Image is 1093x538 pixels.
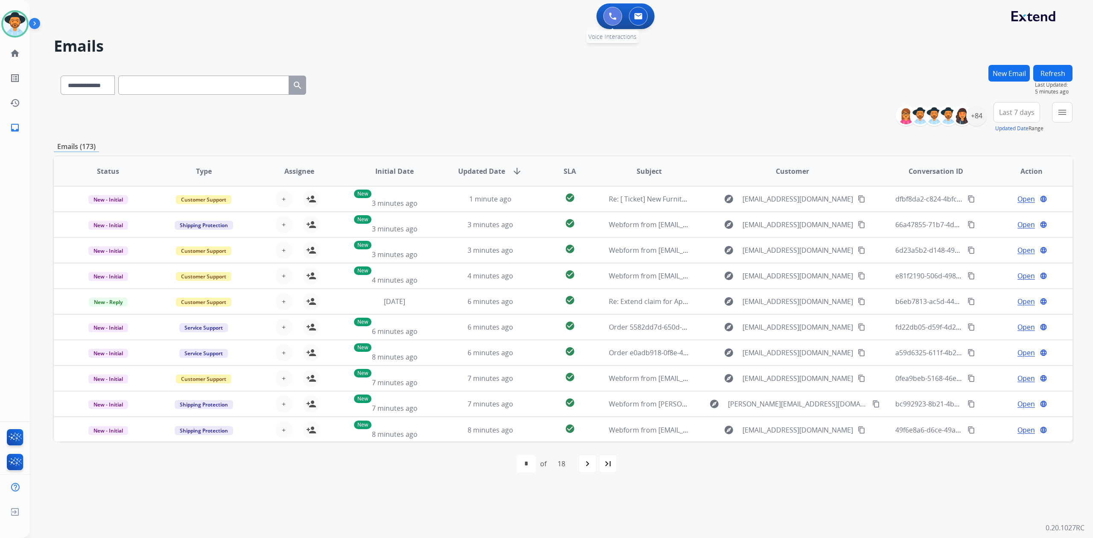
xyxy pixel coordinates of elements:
[1017,194,1035,204] span: Open
[742,296,853,307] span: [EMAIL_ADDRESS][DOMAIN_NAME]
[306,245,316,255] mat-icon: person_add
[582,459,593,469] mat-icon: navigate_next
[282,219,286,230] span: +
[540,459,546,469] div: of
[282,271,286,281] span: +
[609,399,855,409] span: Webform from [PERSON_NAME][EMAIL_ADDRESS][DOMAIN_NAME] on [DATE]
[1040,426,1047,434] mat-icon: language
[967,298,975,305] mat-icon: content_copy
[858,195,865,203] mat-icon: content_copy
[54,38,1073,55] h2: Emails
[306,296,316,307] mat-icon: person_add
[282,425,286,435] span: +
[354,395,371,403] p: New
[1017,219,1035,230] span: Open
[858,272,865,280] mat-icon: content_copy
[282,296,286,307] span: +
[306,399,316,409] mat-icon: person_add
[565,398,575,408] mat-icon: check_circle
[372,199,418,208] span: 3 minutes ago
[1017,399,1035,409] span: Open
[724,348,734,358] mat-icon: explore
[1017,245,1035,255] span: Open
[565,321,575,331] mat-icon: check_circle
[565,372,575,382] mat-icon: check_circle
[372,403,418,413] span: 7 minutes ago
[354,343,371,352] p: New
[609,220,802,229] span: Webform from [EMAIL_ADDRESS][DOMAIN_NAME] on [DATE]
[10,48,20,58] mat-icon: home
[88,195,128,204] span: New - Initial
[551,455,572,472] div: 18
[895,322,1024,332] span: fd22db05-d59f-4d25-ab46-77871f322a9e
[724,245,734,255] mat-icon: explore
[776,166,809,176] span: Customer
[858,221,865,228] mat-icon: content_copy
[372,327,418,336] span: 6 minutes ago
[88,221,128,230] span: New - Initial
[10,73,20,83] mat-icon: list_alt
[282,399,286,409] span: +
[895,425,1021,435] span: 49f6e8a6-d6ce-49a3-8c4f-e1f3ca5937e7
[88,349,128,358] span: New - Initial
[275,216,292,233] button: +
[967,426,975,434] mat-icon: content_copy
[724,322,734,332] mat-icon: explore
[1035,88,1073,95] span: 5 minutes ago
[895,271,1023,281] span: e81f2190-506d-4988-857c-d5f63e4e19bf
[1035,82,1073,88] span: Last Updated:
[724,296,734,307] mat-icon: explore
[565,244,575,254] mat-icon: check_circle
[724,271,734,281] mat-icon: explore
[742,245,853,255] span: [EMAIL_ADDRESS][DOMAIN_NAME]
[88,246,128,255] span: New - Initial
[977,156,1073,186] th: Action
[609,194,732,204] span: Re: [ Ticket] New Furniture Claim - AGR
[742,322,853,332] span: [EMAIL_ADDRESS][DOMAIN_NAME]
[858,374,865,382] mat-icon: content_copy
[468,322,513,332] span: 6 minutes ago
[468,425,513,435] span: 8 minutes ago
[858,426,865,434] mat-icon: content_copy
[468,297,513,306] span: 6 minutes ago
[176,272,231,281] span: Customer Support
[306,373,316,383] mat-icon: person_add
[724,194,734,204] mat-icon: explore
[275,395,292,412] button: +
[10,98,20,108] mat-icon: history
[742,348,853,358] span: [EMAIL_ADDRESS][DOMAIN_NAME]
[282,322,286,332] span: +
[10,123,20,133] mat-icon: inbox
[354,318,371,326] p: New
[1017,425,1035,435] span: Open
[175,400,233,409] span: Shipping Protection
[372,250,418,259] span: 3 minutes ago
[88,400,128,409] span: New - Initial
[354,190,371,198] p: New
[354,215,371,224] p: New
[468,374,513,383] span: 7 minutes ago
[609,425,802,435] span: Webform from [EMAIL_ADDRESS][DOMAIN_NAME] on [DATE]
[384,297,405,306] span: [DATE]
[609,348,760,357] span: Order e0adb918-0f8e-4bf1-8749-e627425d09e5
[372,430,418,439] span: 8 minutes ago
[967,246,975,254] mat-icon: content_copy
[275,267,292,284] button: +
[275,293,292,310] button: +
[895,399,1030,409] span: bc992923-8b21-4b99-b545-589b5d3673bd
[1040,221,1047,228] mat-icon: language
[895,348,1026,357] span: a59d6325-611f-4b2a-8b75-0b552ca3ce19
[995,125,1029,132] button: Updated Date
[1033,65,1073,82] button: Refresh
[999,111,1035,114] span: Last 7 days
[895,246,1028,255] span: 6d23a5b2-d148-4913-b9cd-f9b0a57d4795
[372,352,418,362] span: 8 minutes ago
[565,269,575,280] mat-icon: check_circle
[909,166,963,176] span: Conversation ID
[742,425,853,435] span: [EMAIL_ADDRESS][DOMAIN_NAME]
[565,295,575,305] mat-icon: check_circle
[306,194,316,204] mat-icon: person_add
[89,298,128,307] span: New - Reply
[284,166,314,176] span: Assignee
[995,125,1043,132] span: Range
